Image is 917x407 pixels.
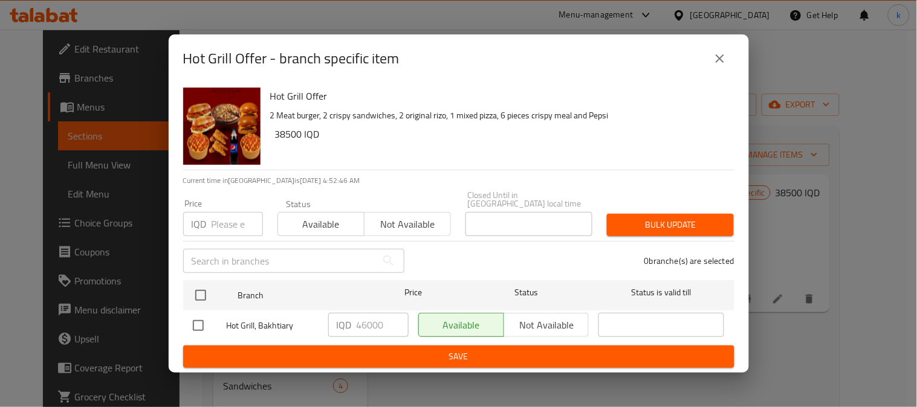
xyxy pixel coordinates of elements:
button: Bulk update [607,214,734,236]
p: 0 branche(s) are selected [644,255,734,267]
span: Available [283,216,360,233]
span: Bulk update [617,217,724,232]
img: Hot Grill Offer [183,88,261,165]
button: Available [277,212,365,236]
p: IQD [192,217,207,231]
span: Status [463,285,589,300]
h6: Hot Grill Offer [270,88,725,104]
input: Please enter price [357,313,409,337]
span: Not available [369,216,446,233]
input: Search in branches [183,249,377,273]
button: Save [183,345,734,368]
p: IQD [337,318,352,332]
button: Not available [364,212,451,236]
span: Save [193,349,725,364]
span: Branch [238,288,363,303]
p: Current time in [GEOGRAPHIC_DATA] is [DATE] 4:52:46 AM [183,175,734,186]
span: Price [373,285,453,300]
button: close [705,44,734,73]
p: 2 Meat burger, 2 crispy sandwiches, 2 original rizo, 1 mixed pizza, 6 pieces crispy meal and Pepsi [270,108,725,123]
span: Hot Grill, Bakhtiary [227,318,319,333]
h6: 38500 IQD [275,126,725,143]
span: Status is valid till [598,285,724,300]
input: Please enter price [212,212,263,236]
h2: Hot Grill Offer - branch specific item [183,49,400,68]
